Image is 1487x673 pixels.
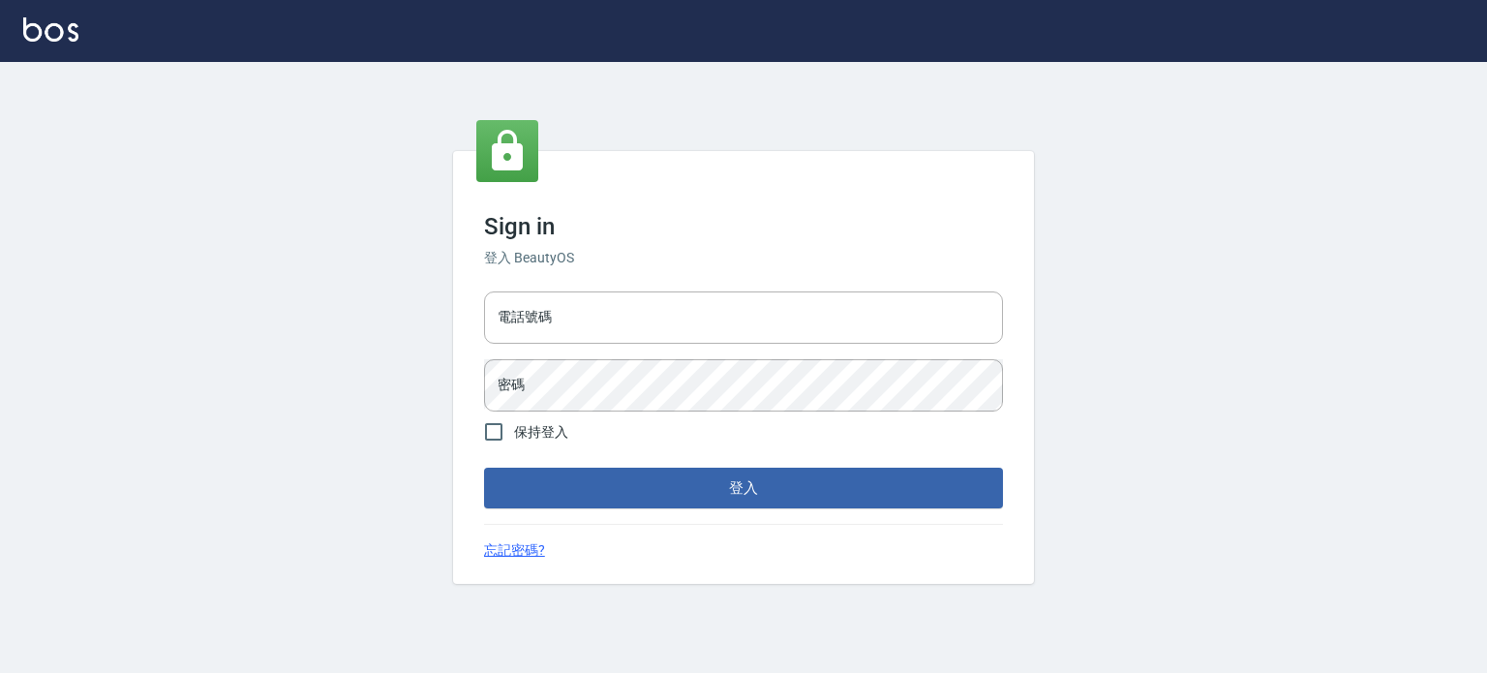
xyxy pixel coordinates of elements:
[484,468,1003,508] button: 登入
[484,248,1003,268] h6: 登入 BeautyOS
[23,17,78,42] img: Logo
[484,213,1003,240] h3: Sign in
[484,540,545,561] a: 忘記密碼?
[514,422,568,443] span: 保持登入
